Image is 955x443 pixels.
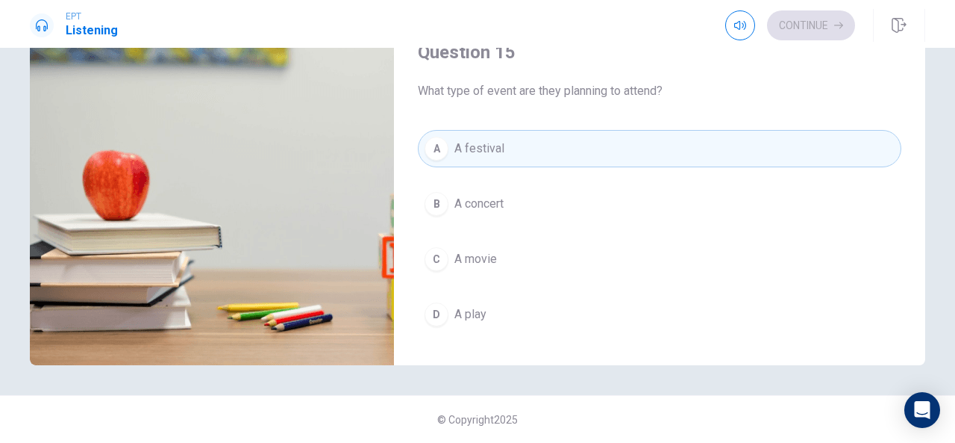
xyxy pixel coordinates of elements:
[425,137,448,161] div: A
[30,1,394,365] img: Booking Tickets for a Show
[418,130,901,167] button: AA festival
[437,414,518,426] span: © Copyright 2025
[418,82,901,100] span: What type of event are they planning to attend?
[454,250,497,268] span: A movie
[454,195,504,213] span: A concert
[418,296,901,333] button: DA play
[418,241,901,278] button: CA movie
[425,192,448,216] div: B
[454,140,504,158] span: A festival
[425,303,448,326] div: D
[904,392,940,428] div: Open Intercom Messenger
[454,306,486,323] span: A play
[425,247,448,271] div: C
[418,40,901,64] h4: Question 15
[418,185,901,223] button: BA concert
[66,22,118,40] h1: Listening
[66,11,118,22] span: EPT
